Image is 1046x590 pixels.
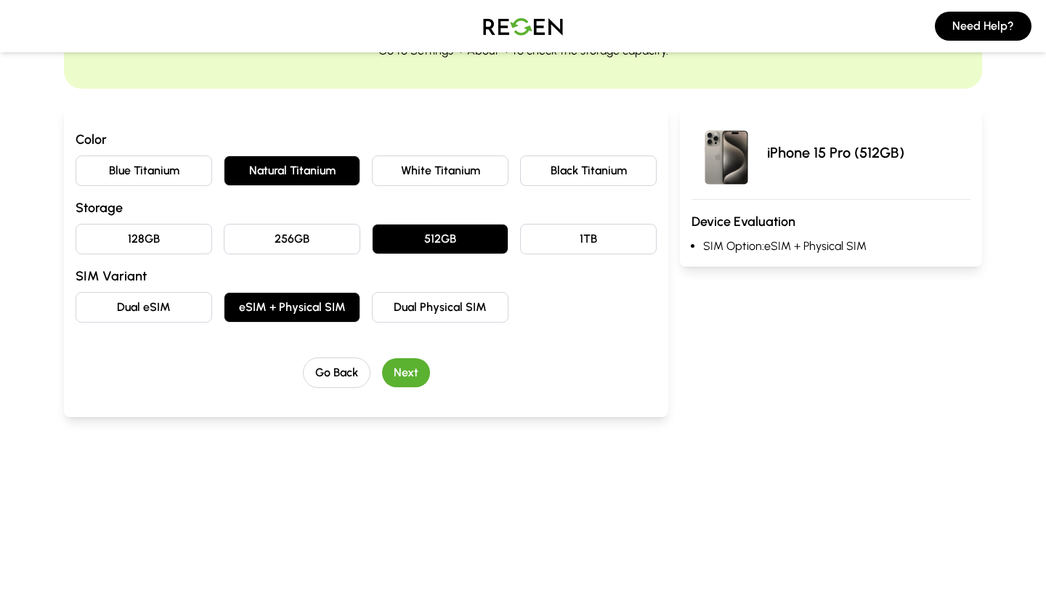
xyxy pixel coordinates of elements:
[472,6,574,47] img: Logo
[382,358,430,387] button: Next
[303,357,370,388] button: Go Back
[767,142,904,163] p: iPhone 15 Pro (512GB)
[76,266,657,286] h3: SIM Variant
[520,224,657,254] button: 1TB
[224,155,360,186] button: Natural Titanium
[76,129,657,150] h3: Color
[520,155,657,186] button: Black Titanium
[692,211,970,232] h3: Device Evaluation
[372,292,508,323] button: Dual Physical SIM
[76,292,212,323] button: Dual eSIM
[224,224,360,254] button: 256GB
[703,238,970,255] li: SIM Option: eSIM + Physical SIM
[76,155,212,186] button: Blue Titanium
[224,292,360,323] button: eSIM + Physical SIM
[76,198,657,218] h3: Storage
[935,12,1031,41] button: Need Help?
[372,224,508,254] button: 512GB
[76,224,212,254] button: 128GB
[372,155,508,186] button: White Titanium
[692,118,761,187] img: iPhone 15 Pro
